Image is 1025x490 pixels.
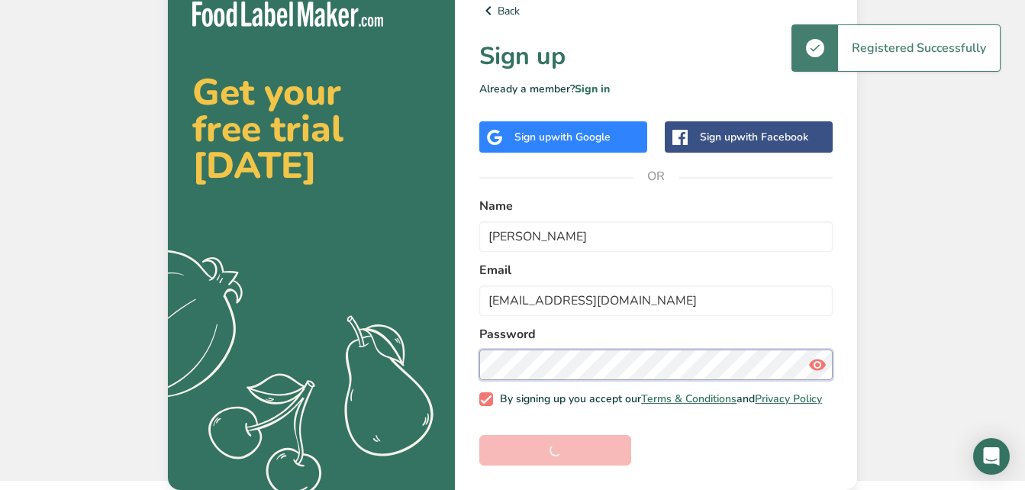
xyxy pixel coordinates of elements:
[737,130,808,144] span: with Facebook
[479,38,833,75] h1: Sign up
[641,392,737,406] a: Terms & Conditions
[493,392,823,406] span: By signing up you accept our and
[479,325,833,343] label: Password
[514,129,611,145] div: Sign up
[479,197,833,215] label: Name
[633,153,679,199] span: OR
[973,438,1010,475] div: Open Intercom Messenger
[192,2,383,27] img: Food Label Maker
[479,285,833,316] input: email@example.com
[755,392,822,406] a: Privacy Policy
[479,261,833,279] label: Email
[700,129,808,145] div: Sign up
[551,130,611,144] span: with Google
[192,74,430,184] h2: Get your free trial [DATE]
[479,221,833,252] input: John Doe
[575,82,610,96] a: Sign in
[479,81,833,97] p: Already a member?
[479,2,833,20] a: Back
[838,25,1000,71] div: Registered Successfully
